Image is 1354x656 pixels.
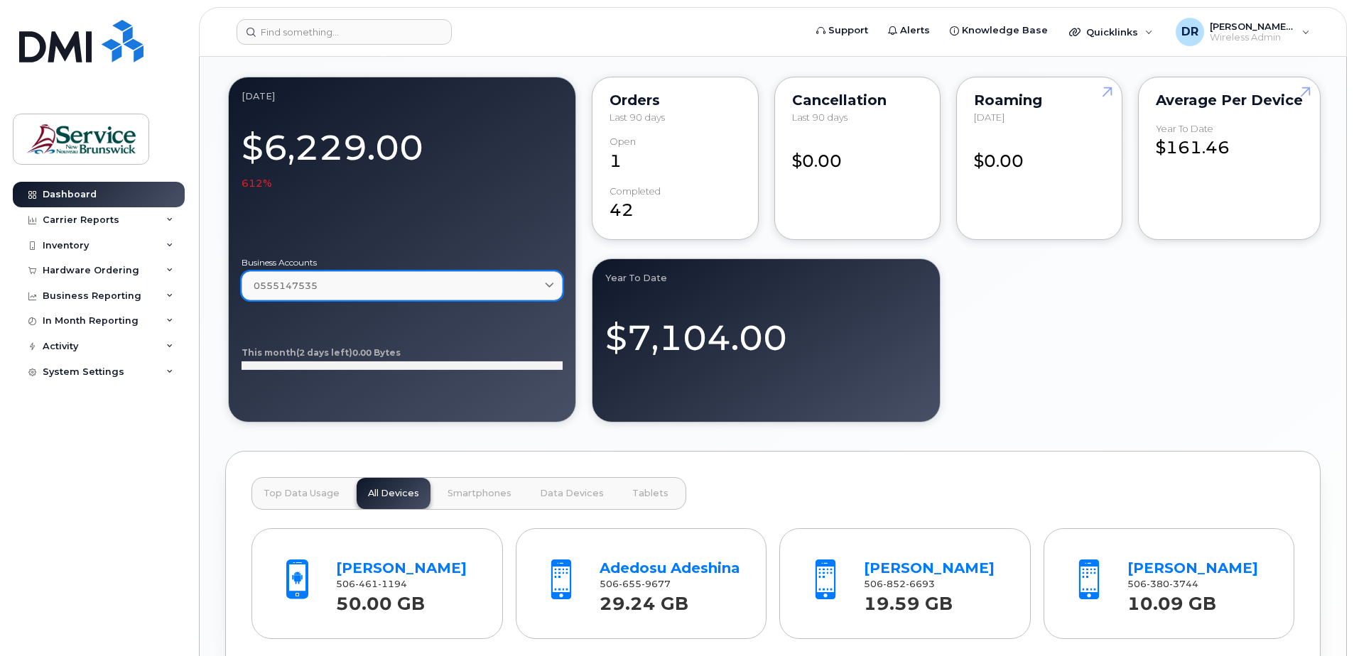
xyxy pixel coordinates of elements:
[1156,94,1303,106] div: Average per Device
[974,136,1105,173] div: $0.00
[792,136,923,173] div: $0.00
[1127,559,1258,576] a: [PERSON_NAME]
[336,585,425,614] strong: 50.00 GB
[1166,18,1320,46] div: Desjardins, Rachel (DTI/MTI)
[242,347,296,358] tspan: This month
[878,16,940,45] a: Alerts
[610,186,661,197] div: completed
[974,111,1004,123] span: [DATE]
[336,579,407,589] span: 506
[610,94,740,106] div: Orders
[1210,21,1295,32] span: [PERSON_NAME] (DTI/MTI)
[619,579,641,589] span: 655
[906,579,935,589] span: 6693
[610,136,740,173] div: 1
[806,16,878,45] a: Support
[242,176,272,190] span: 612%
[352,347,401,358] tspan: 0.00 Bytes
[605,272,926,283] div: Year to Date
[641,579,671,589] span: 9677
[242,271,563,300] a: 0555147535
[1059,18,1163,46] div: Quicklinks
[864,585,953,614] strong: 19.59 GB
[940,16,1058,45] a: Knowledge Base
[864,579,935,589] span: 506
[600,559,740,576] a: Adedosu Adeshina
[1210,32,1295,43] span: Wireless Admin
[242,258,563,267] label: Business Accounts
[378,579,407,589] span: 1194
[264,488,340,499] span: Top Data Usage
[1181,23,1198,40] span: DR
[242,90,563,102] div: July 2025
[610,136,636,147] div: Open
[600,579,671,589] span: 506
[610,111,665,123] span: Last 90 days
[1156,124,1303,160] div: $161.46
[1127,579,1198,589] span: 506
[252,478,351,509] button: Top Data Usage
[436,478,523,509] button: Smartphones
[883,579,906,589] span: 852
[864,559,995,576] a: [PERSON_NAME]
[237,19,452,45] input: Find something...
[605,301,926,363] div: $7,104.00
[962,23,1048,38] span: Knowledge Base
[529,478,615,509] button: Data Devices
[828,23,868,38] span: Support
[242,119,563,190] div: $6,229.00
[792,94,923,106] div: Cancellation
[974,94,1105,106] div: Roaming
[1147,579,1169,589] span: 380
[540,488,604,499] span: Data Devices
[254,279,318,293] span: 0555147535
[900,23,930,38] span: Alerts
[1086,26,1138,38] span: Quicklinks
[610,186,740,223] div: 42
[1156,124,1213,134] div: Year to Date
[355,579,378,589] span: 461
[621,478,680,509] button: Tablets
[792,111,847,123] span: Last 90 days
[448,488,511,499] span: Smartphones
[632,488,668,499] span: Tablets
[296,347,352,358] tspan: (2 days left)
[1169,579,1198,589] span: 3744
[1127,585,1216,614] strong: 10.09 GB
[600,585,688,614] strong: 29.24 GB
[336,559,467,576] a: [PERSON_NAME]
